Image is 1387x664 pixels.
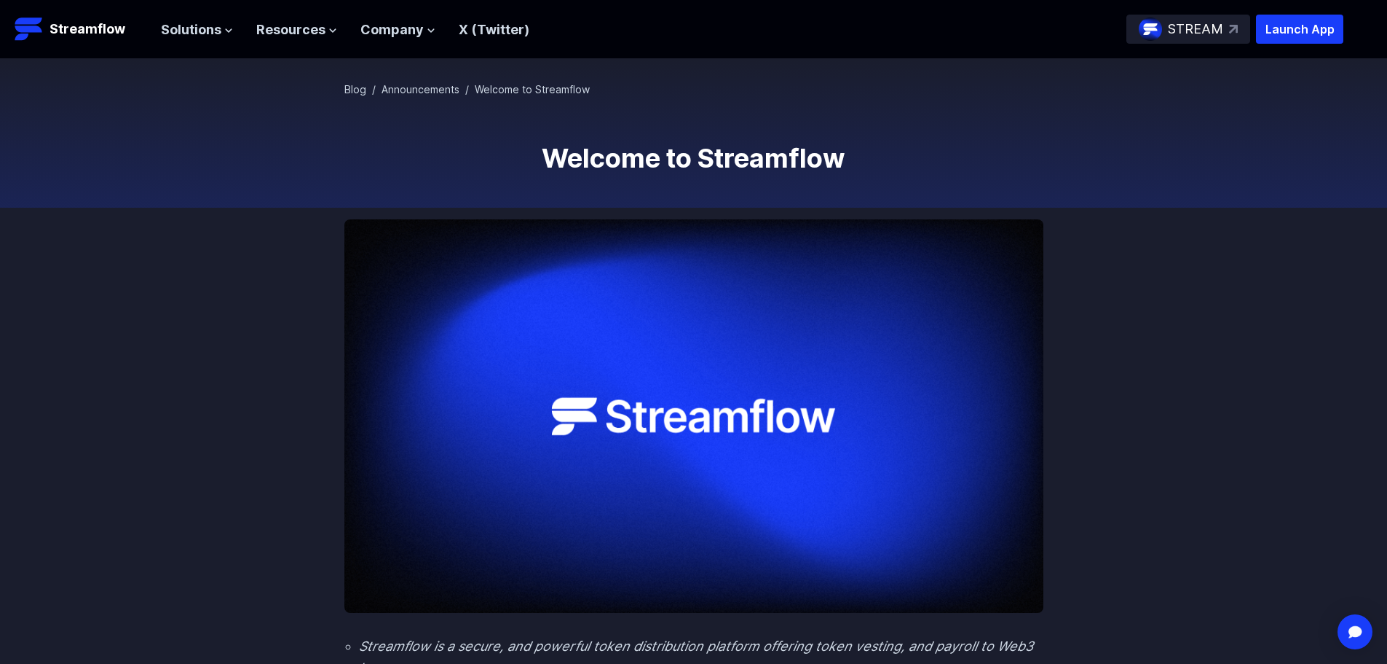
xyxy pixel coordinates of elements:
[1168,19,1223,40] p: STREAM
[50,19,125,39] p: Streamflow
[15,15,146,44] a: Streamflow
[382,83,459,95] a: Announcements
[372,83,376,95] span: /
[360,20,435,41] button: Company
[161,20,221,41] span: Solutions
[1256,15,1343,44] button: Launch App
[1337,614,1372,649] div: Open Intercom Messenger
[360,20,424,41] span: Company
[15,15,44,44] img: Streamflow Logo
[256,20,337,41] button: Resources
[459,22,529,37] a: X (Twitter)
[1229,25,1238,34] img: top-right-arrow.svg
[344,144,1043,173] h1: Welcome to Streamflow
[256,20,325,41] span: Resources
[344,83,366,95] a: Blog
[1126,15,1250,44] a: STREAM
[161,20,233,41] button: Solutions
[1139,17,1162,41] img: streamflow-logo-circle.png
[475,83,590,95] span: Welcome to Streamflow
[344,219,1043,613] img: Welcome to Streamflow
[465,83,469,95] span: /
